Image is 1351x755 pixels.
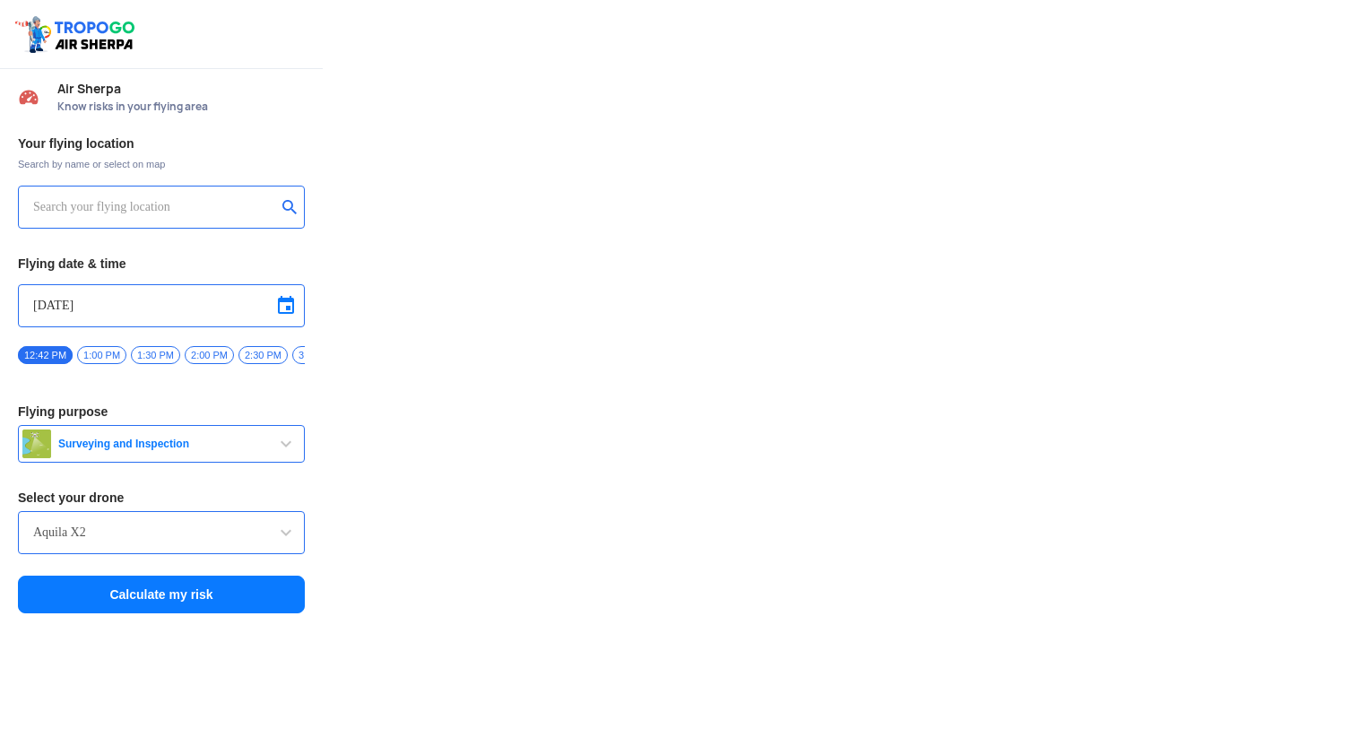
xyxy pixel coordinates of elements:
[57,100,305,114] span: Know risks in your flying area
[131,346,180,364] span: 1:30 PM
[18,86,39,108] img: Risk Scores
[18,491,305,504] h3: Select your drone
[22,430,51,458] img: survey.png
[33,295,290,317] input: Select Date
[57,82,305,96] span: Air Sherpa
[18,157,305,171] span: Search by name or select on map
[18,576,305,613] button: Calculate my risk
[238,346,288,364] span: 2:30 PM
[18,346,73,364] span: 12:42 PM
[33,522,290,543] input: Search by name or Brand
[77,346,126,364] span: 1:00 PM
[13,13,141,55] img: ic_tgdronemaps.svg
[33,196,276,218] input: Search your flying location
[18,257,305,270] h3: Flying date & time
[18,425,305,463] button: Surveying and Inspection
[51,437,275,451] span: Surveying and Inspection
[185,346,234,364] span: 2:00 PM
[18,405,305,418] h3: Flying purpose
[292,346,342,364] span: 3:00 PM
[18,137,305,150] h3: Your flying location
